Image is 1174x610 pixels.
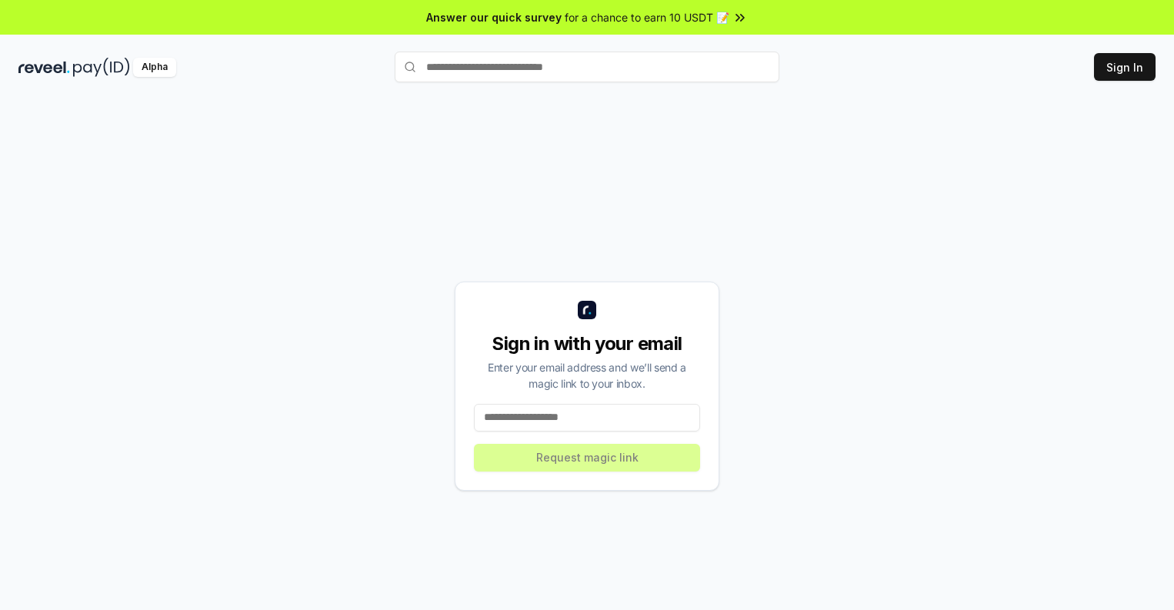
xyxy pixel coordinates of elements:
[1094,53,1156,81] button: Sign In
[565,9,729,25] span: for a chance to earn 10 USDT 📝
[474,359,700,392] div: Enter your email address and we’ll send a magic link to your inbox.
[133,58,176,77] div: Alpha
[73,58,130,77] img: pay_id
[474,332,700,356] div: Sign in with your email
[426,9,562,25] span: Answer our quick survey
[18,58,70,77] img: reveel_dark
[578,301,596,319] img: logo_small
